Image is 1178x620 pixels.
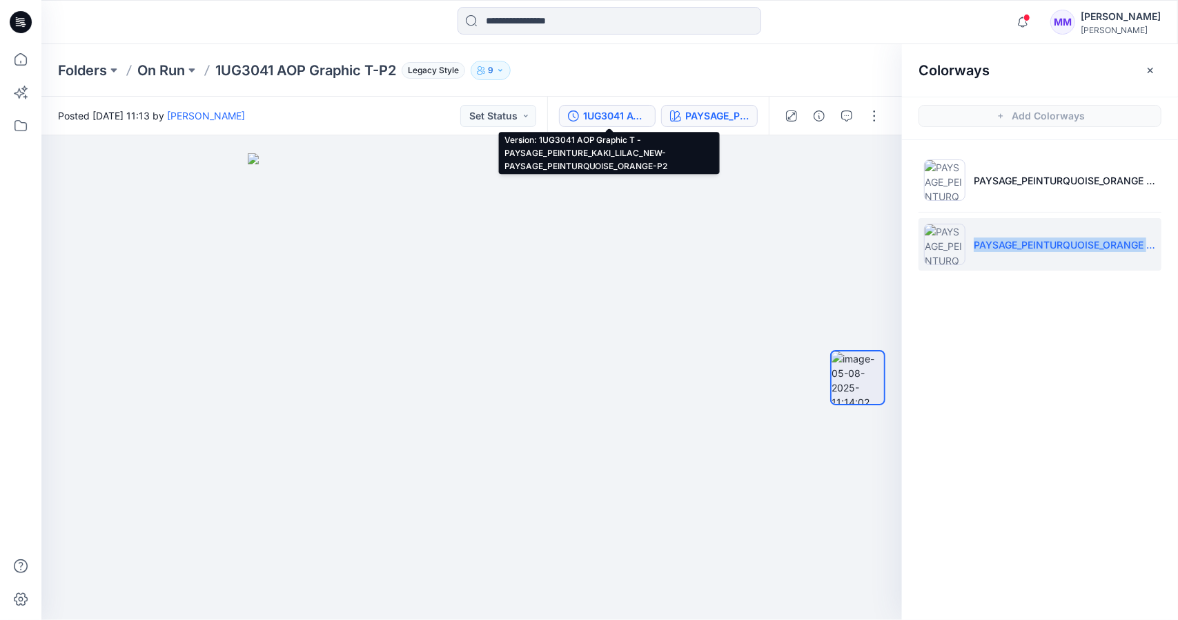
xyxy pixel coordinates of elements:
a: Folders [58,61,107,80]
button: Legacy Style [396,61,465,80]
span: Posted [DATE] 11:13 by [58,108,245,123]
img: PAYSAGE_PEINTURQUOISE_ORANGE version B [924,224,965,265]
div: [PERSON_NAME] [1081,8,1161,25]
span: Legacy Style [402,62,465,79]
div: [PERSON_NAME] [1081,25,1161,35]
p: PAYSAGE_PEINTURQUOISE_ORANGE version B [974,238,1156,252]
a: On Run [137,61,185,80]
img: PAYSAGE_PEINTURQUOISE_ORANGE version A [924,159,965,201]
img: image-05-08-2025-11:14:02 [832,351,884,404]
p: 9 [488,63,493,78]
h2: Colorways [919,62,990,79]
button: PAYSAGE_PEINTURQUOISE_ORANGE version B [661,105,758,127]
button: 9 [471,61,511,80]
a: [PERSON_NAME] [167,110,245,122]
p: 1UG3041 AOP Graphic T-P2 [215,61,396,80]
div: MM [1050,10,1075,35]
p: PAYSAGE_PEINTURQUOISE_ORANGE version A [974,173,1156,188]
div: PAYSAGE_PEINTURQUOISE_ORANGE version B [685,108,749,124]
div: 1UG3041 AOP Graphic T -PAYSAGE_PEINTURE_KAKI_LILAC_NEW-PAYSAGE_PEINTURQUOISE_ORANGE-P2 [583,108,647,124]
button: 1UG3041 AOP Graphic T -PAYSAGE_PEINTURE_KAKI_LILAC_NEW-PAYSAGE_PEINTURQUOISE_ORANGE-P2 [559,105,656,127]
img: eyJhbGciOiJIUzI1NiIsImtpZCI6IjAiLCJzbHQiOiJzZXMiLCJ0eXAiOiJKV1QifQ.eyJkYXRhIjp7InR5cGUiOiJzdG9yYW... [248,153,696,620]
button: Details [808,105,830,127]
